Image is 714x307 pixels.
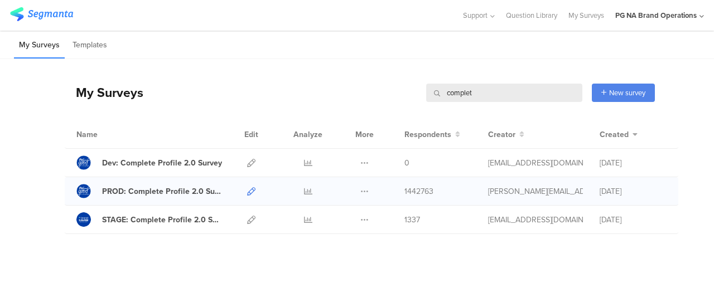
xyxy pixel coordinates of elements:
[488,157,583,169] div: varun.yadav@mindtree.com
[426,84,582,102] input: Survey Name, Creator...
[65,83,143,102] div: My Surveys
[463,10,488,21] span: Support
[609,87,645,98] span: New survey
[353,120,377,148] div: More
[102,157,222,169] div: Dev: Complete Profile 2.0 Survey
[600,186,667,197] div: [DATE]
[102,214,223,226] div: STAGE: Complete Profile 2.0 Survey
[600,129,638,140] button: Created
[76,155,222,170] a: Dev: Complete Profile 2.0 Survey
[14,32,65,59] li: My Surveys
[488,186,583,197] div: chellappa.uc@pg.com
[404,157,409,169] span: 0
[10,7,73,21] img: segmanta logo
[488,129,515,140] span: Creator
[488,129,524,140] button: Creator
[600,129,629,140] span: Created
[404,186,433,197] span: 1442763
[404,129,460,140] button: Respondents
[102,186,223,197] div: PROD: Complete Profile 2.0 Survey
[76,129,143,140] div: Name
[239,120,263,148] div: Edit
[404,214,420,226] span: 1337
[67,32,112,59] li: Templates
[600,214,667,226] div: [DATE]
[76,184,223,198] a: PROD: Complete Profile 2.0 Survey
[291,120,325,148] div: Analyze
[404,129,451,140] span: Respondents
[615,10,697,21] div: PG NA Brand Operations
[76,212,223,227] a: STAGE: Complete Profile 2.0 Survey
[488,214,583,226] div: gallup.r@pg.com
[600,157,667,169] div: [DATE]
